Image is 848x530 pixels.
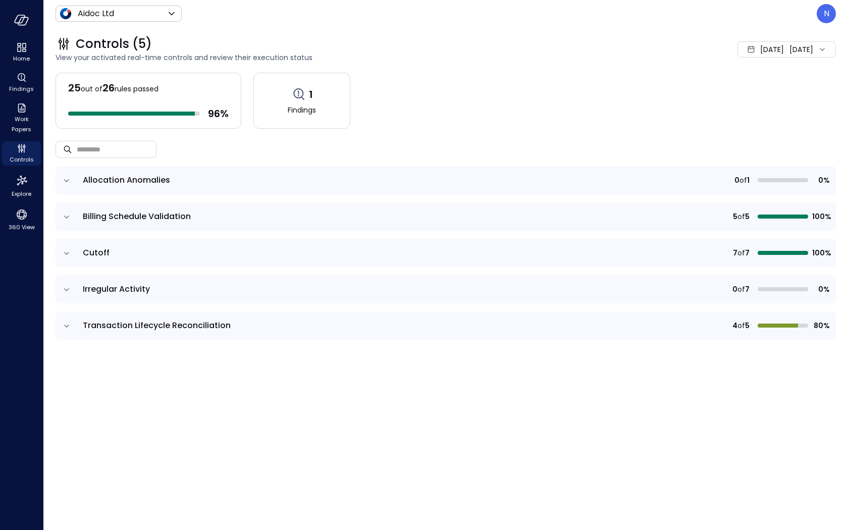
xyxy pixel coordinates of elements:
span: 5 [745,211,750,222]
span: 1 [309,88,313,101]
button: expand row [62,248,72,258]
button: expand row [62,321,72,331]
span: of [739,175,747,186]
div: Home [2,40,41,65]
div: Noy Vadai [817,4,836,23]
span: 0% [812,175,830,186]
span: 5 [745,320,750,331]
span: of [737,211,745,222]
span: of [737,320,745,331]
div: Controls [2,141,41,166]
span: Allocation Anomalies [83,174,170,186]
span: [DATE] [760,44,784,55]
span: of [737,247,745,258]
p: N [824,8,829,20]
div: Work Papers [2,101,41,135]
span: 26 [102,81,115,95]
span: 25 [68,81,81,95]
span: 5 [733,211,737,222]
p: Aidoc Ltd [78,8,114,20]
div: Findings [2,71,41,95]
span: 4 [732,320,737,331]
span: 100% [812,247,830,258]
span: Cutoff [83,247,110,258]
span: Controls (5) [76,36,152,52]
span: 0 [732,284,737,295]
span: 80% [812,320,830,331]
span: out of [81,84,102,94]
img: Icon [60,8,72,20]
span: Findings [9,84,34,94]
span: of [737,284,745,295]
span: Findings [288,104,316,116]
span: 7 [745,247,750,258]
span: Billing Schedule Validation [83,210,191,222]
span: Work Papers [6,114,37,134]
span: 7 [733,247,737,258]
a: 1Findings [253,73,350,129]
span: rules passed [115,84,158,94]
span: Controls [10,154,34,165]
span: Explore [12,189,31,199]
span: 360 View [9,222,35,232]
button: expand row [62,285,72,295]
span: 96 % [208,107,229,120]
span: 0 [734,175,739,186]
span: 1 [747,175,750,186]
span: 100% [812,211,830,222]
span: View your activated real-time controls and review their execution status [56,52,589,63]
span: 0% [812,284,830,295]
span: Home [13,54,30,64]
span: Irregular Activity [83,283,150,295]
div: 360 View [2,206,41,233]
button: expand row [62,212,72,222]
button: expand row [62,176,72,186]
span: 7 [745,284,750,295]
span: Transaction Lifecycle Reconciliation [83,320,231,331]
div: Explore [2,172,41,200]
